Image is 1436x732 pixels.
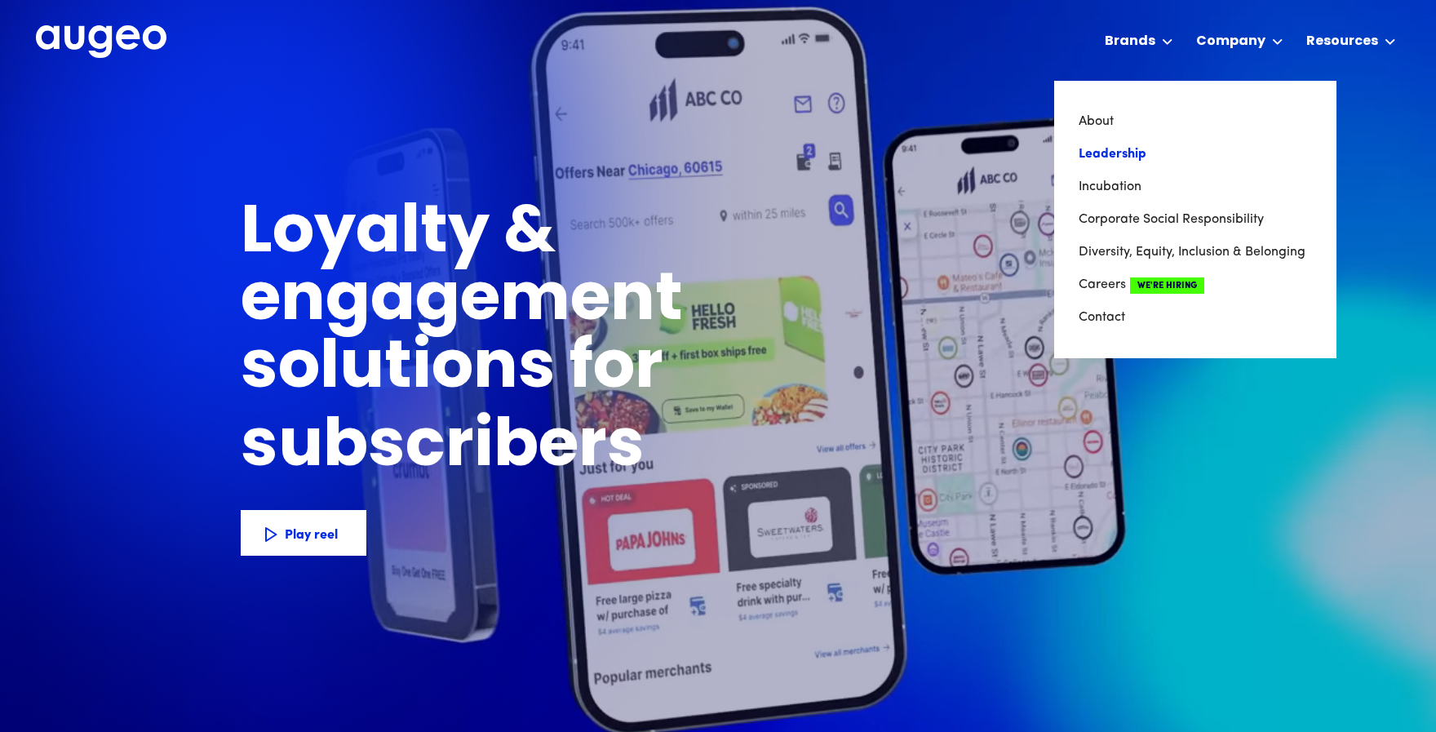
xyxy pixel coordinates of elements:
div: Resources [1306,32,1378,51]
a: Contact [1079,301,1312,334]
a: Corporate Social Responsibility [1079,203,1312,236]
a: Incubation [1079,171,1312,203]
a: home [36,25,166,60]
div: Company [1196,32,1265,51]
a: Leadership [1079,138,1312,171]
a: CareersWe're Hiring [1079,268,1312,301]
div: Brands [1105,32,1155,51]
img: Augeo's full logo in white. [36,25,166,59]
a: About [1079,105,1312,138]
a: Diversity, Equity, Inclusion & Belonging [1079,236,1312,268]
nav: Company [1054,81,1336,358]
span: We're Hiring [1130,277,1204,294]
